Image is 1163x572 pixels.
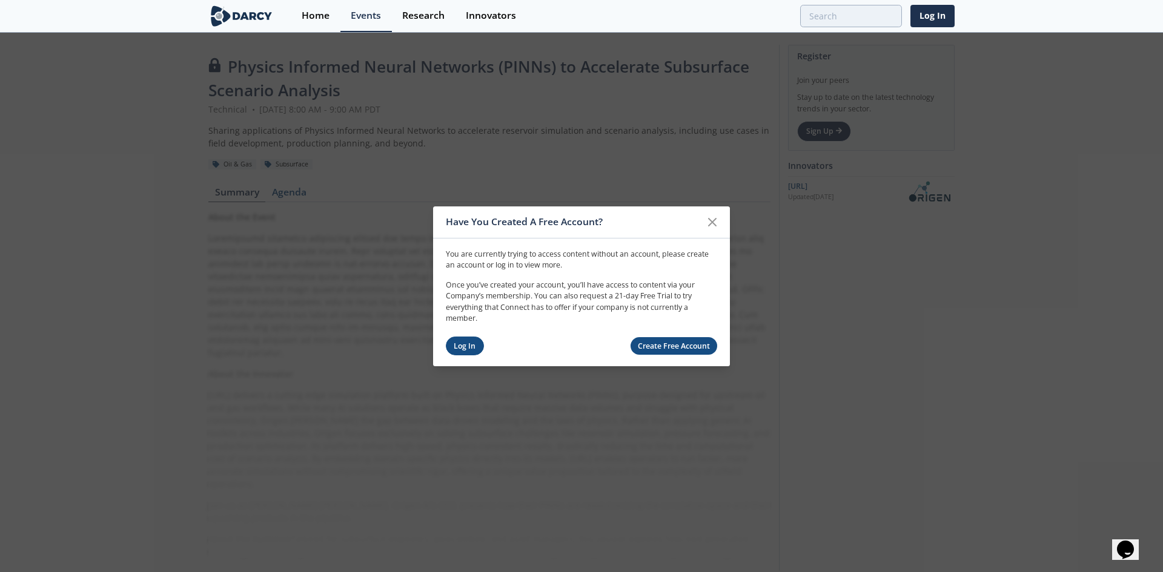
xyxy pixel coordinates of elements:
a: Create Free Account [631,337,718,355]
div: Events [351,11,381,21]
div: Research [402,11,445,21]
input: Advanced Search [800,5,902,27]
a: Log In [446,337,484,355]
p: You are currently trying to access content without an account, please create an account or log in... [446,249,717,271]
div: Home [302,11,330,21]
div: Have You Created A Free Account? [446,211,701,234]
p: Once you’ve created your account, you’ll have access to content via your Company’s membership. Yo... [446,280,717,324]
iframe: chat widget [1112,524,1151,560]
div: Innovators [466,11,516,21]
img: logo-wide.svg [208,5,274,27]
a: Log In [910,5,955,27]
